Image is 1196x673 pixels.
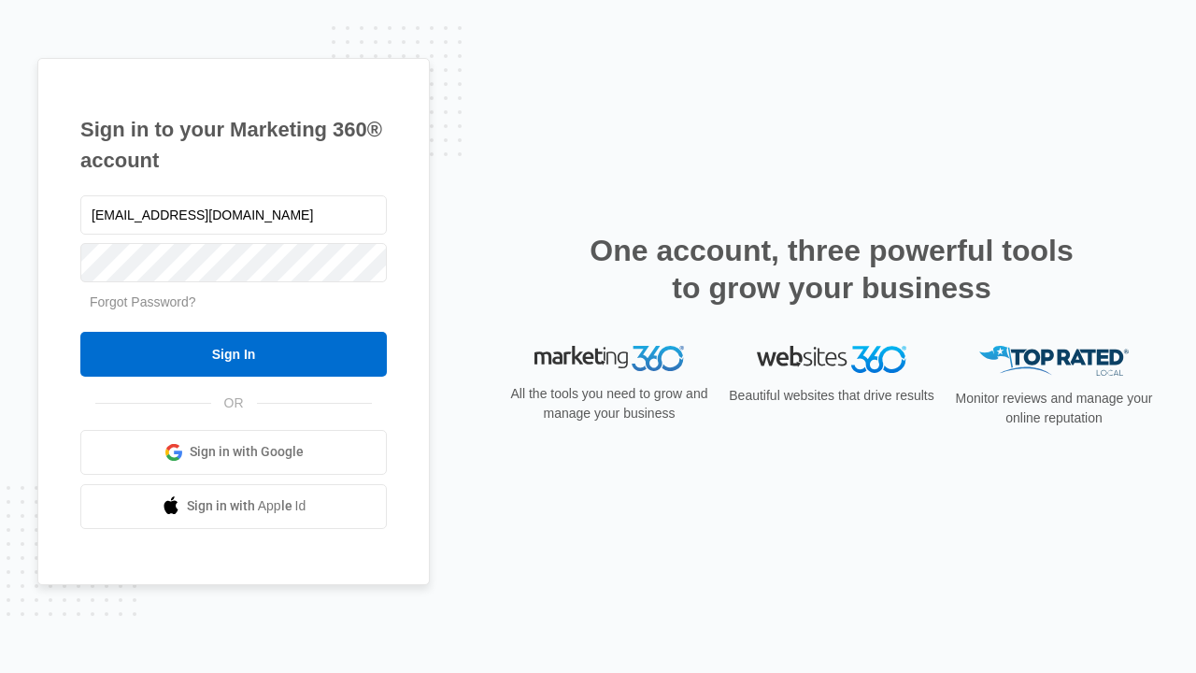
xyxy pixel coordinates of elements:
[187,496,306,516] span: Sign in with Apple Id
[190,442,304,462] span: Sign in with Google
[80,114,387,176] h1: Sign in to your Marketing 360® account
[211,394,257,413] span: OR
[80,332,387,377] input: Sign In
[757,346,906,373] img: Websites 360
[949,389,1159,428] p: Monitor reviews and manage your online reputation
[979,346,1129,377] img: Top Rated Local
[80,195,387,235] input: Email
[727,386,936,406] p: Beautiful websites that drive results
[80,484,387,529] a: Sign in with Apple Id
[90,294,196,309] a: Forgot Password?
[534,346,684,372] img: Marketing 360
[80,430,387,475] a: Sign in with Google
[505,384,714,423] p: All the tools you need to grow and manage your business
[584,232,1079,307] h2: One account, three powerful tools to grow your business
